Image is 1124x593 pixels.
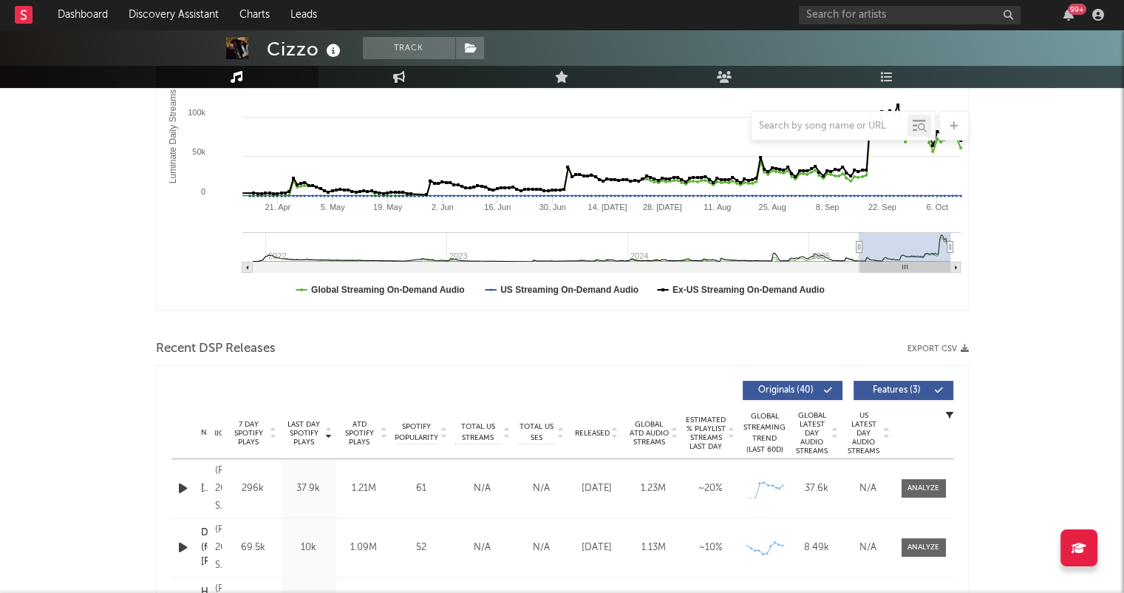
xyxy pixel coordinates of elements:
text: 25. Aug [758,203,786,211]
div: (P) 2025 Sony Music Entertainment Denmark A/S [215,521,221,575]
span: Spotify Popularity [395,421,438,444]
div: N/A [846,541,890,555]
text: 2. Jun [431,203,453,211]
div: ~ 20 % [686,481,735,496]
span: Total US SES [518,421,556,444]
div: [DATE] [572,481,621,496]
text: 16. Jun [484,203,511,211]
text: 100k [188,108,205,117]
div: 10k [285,541,333,555]
div: N/A [454,541,511,555]
div: 8.49k [794,541,839,555]
button: Originals(40) [743,381,842,400]
text: 11. Aug [704,203,731,211]
text: Ex-US Streaming On-Demand Audio [672,285,824,295]
span: Global Latest Day Audio Streams [794,411,830,455]
div: N/A [454,481,511,496]
span: Global ATD Audio Streams [629,420,670,447]
div: 37.6k [794,481,839,496]
div: 1.23M [629,481,678,496]
span: Originals ( 40 ) [752,386,820,395]
input: Search by song name or URL [752,121,907,132]
text: Global Streaming On-Demand Audio [311,285,465,295]
div: Cizzo [267,37,344,61]
button: Features(3) [854,381,953,400]
div: 1.21M [340,481,388,496]
div: N/A [846,481,890,496]
input: Search for artists [799,6,1021,24]
text: 28. [DATE] [642,203,681,211]
text: 5. May [320,203,345,211]
svg: Luminate Daily Consumption [157,14,968,310]
button: Track [363,37,455,59]
div: Name [201,427,208,438]
span: Last Day Spotify Plays [285,420,324,447]
a: [PERSON_NAME] [201,481,208,496]
text: 50k [192,147,205,156]
span: US Latest Day Audio Streams [846,411,882,455]
div: Global Streaming Trend (Last 60D) [743,411,787,455]
text: 8. Sep [815,203,839,211]
button: Export CSV [907,345,969,353]
text: US Streaming On-Demand Audio [500,285,638,295]
div: [DATE] [572,541,621,555]
div: 37.9k [285,481,333,496]
div: N/A [518,481,565,496]
span: Total US Streams [454,421,502,444]
div: 296k [229,481,277,496]
div: 61 [395,481,447,496]
div: N/A [518,541,565,555]
div: (P) 2025 Sony Music Entertainment Denmark A/S [215,462,221,515]
div: ~ 10 % [686,541,735,555]
text: Luminate Daily Streams [167,89,177,183]
span: Features ( 3 ) [863,386,931,395]
text: 0 [200,187,205,196]
div: 99 + [1068,4,1086,15]
div: 69.5k [229,541,277,555]
span: Recent DSP Releases [156,340,276,358]
button: 99+ [1063,9,1074,21]
span: 7 Day Spotify Plays [229,420,268,447]
span: Estimated % Playlist Streams Last Day [686,416,726,451]
span: Released [575,429,610,438]
text: 19. May [372,203,402,211]
div: 1.13M [629,541,678,555]
span: ATD Spotify Plays [340,420,379,447]
text: 14. [DATE] [587,203,627,211]
div: 52 [395,541,447,555]
text: 30. Jun [539,203,565,211]
text: 22. Sep [868,203,896,211]
div: 1.09M [340,541,388,555]
text: 6. Oct [926,203,947,211]
text: 21. Apr [265,203,290,211]
a: DamDam (feat. [PERSON_NAME]) [201,526,208,569]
